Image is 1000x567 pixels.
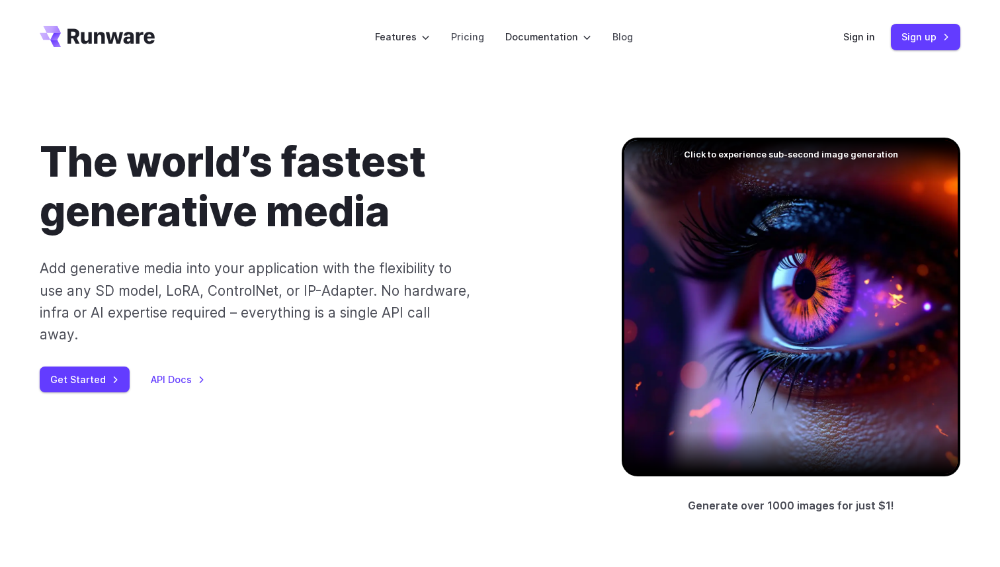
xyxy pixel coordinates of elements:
a: Sign up [891,24,960,50]
a: Pricing [451,29,484,44]
a: Go to / [40,26,155,47]
a: API Docs [151,372,205,387]
label: Features [375,29,430,44]
label: Documentation [505,29,591,44]
p: Add generative media into your application with the flexibility to use any SD model, LoRA, Contro... [40,257,472,345]
a: Get Started [40,367,130,392]
h1: The world’s fastest generative media [40,138,579,236]
a: Blog [612,29,633,44]
a: Sign in [843,29,875,44]
p: Generate over 1000 images for just $1! [688,498,894,515]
